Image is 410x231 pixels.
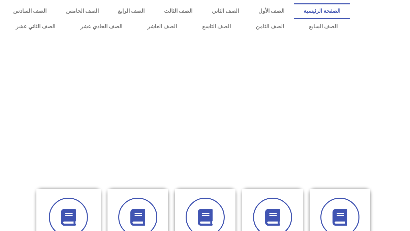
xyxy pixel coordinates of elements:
[202,3,249,19] a: الصف الثاني
[249,3,294,19] a: الصف الأول
[294,3,350,19] a: الصفحة الرئيسية
[108,3,154,19] a: الصف الرابع
[56,3,108,19] a: الصف الخامس
[3,3,56,19] a: الصف السادس
[296,19,350,34] a: الصف السابع
[135,19,189,34] a: الصف العاشر
[243,19,296,34] a: الصف الثامن
[190,19,243,34] a: الصف التاسع
[154,3,202,19] a: الصف الثالث
[68,19,135,34] a: الصف الحادي عشر
[3,19,68,34] a: الصف الثاني عشر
